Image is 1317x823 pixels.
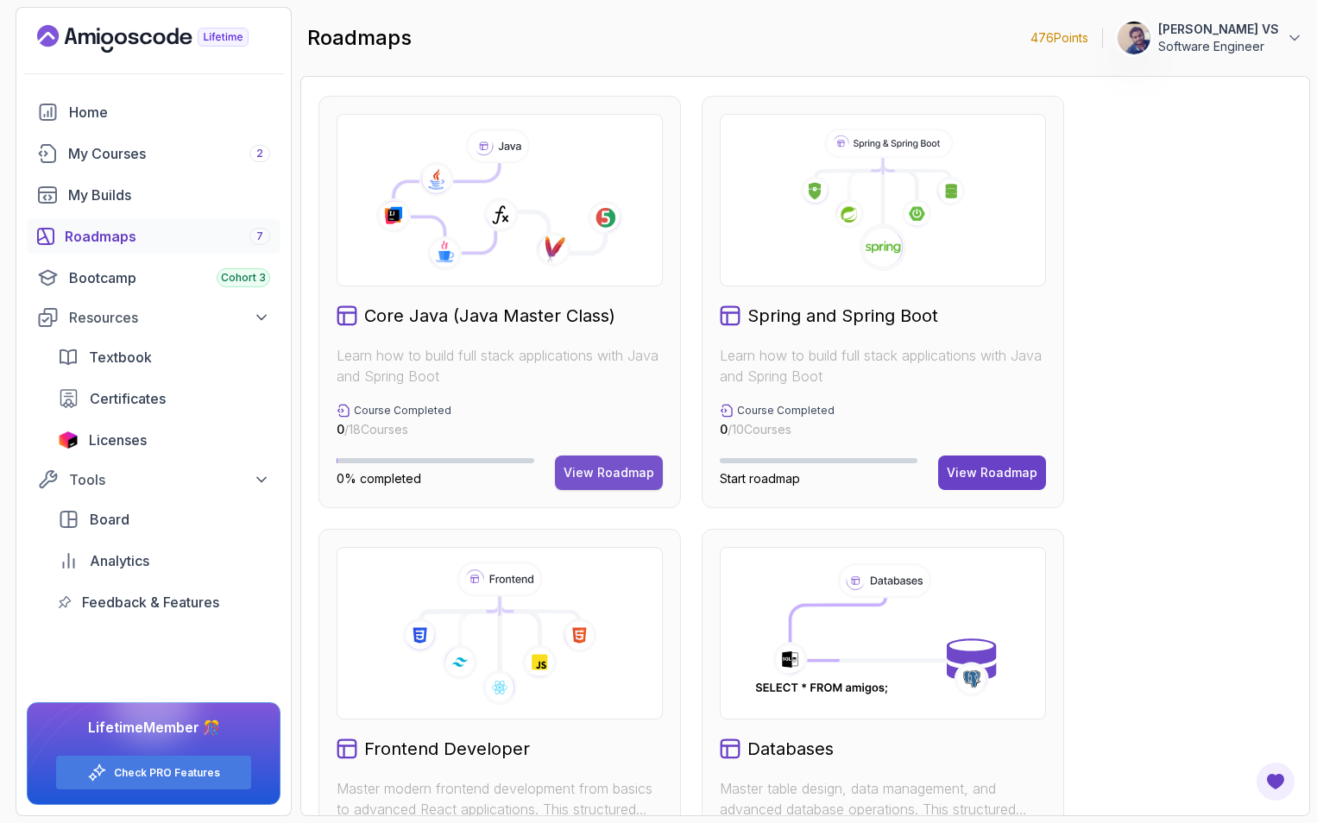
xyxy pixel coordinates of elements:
h2: Core Java (Java Master Class) [364,304,615,328]
span: Textbook [89,347,152,368]
button: Check PRO Features [55,755,252,790]
a: bootcamp [27,261,280,295]
h2: roadmaps [307,24,412,52]
span: 0 [337,422,344,437]
span: 2 [256,147,263,160]
button: user profile image[PERSON_NAME] VSSoftware Engineer [1117,21,1303,55]
div: Tools [69,469,270,490]
p: / 10 Courses [720,421,835,438]
a: builds [27,178,280,212]
p: Learn how to build full stack applications with Java and Spring Boot [720,345,1046,386]
h2: Databases [747,737,834,761]
button: Tools [27,464,280,495]
div: Roadmaps [65,226,270,247]
button: Resources [27,302,280,333]
span: Cohort 3 [221,271,266,285]
button: Open Feedback Button [1255,761,1296,802]
a: courses [27,136,280,171]
div: My Courses [68,143,270,164]
div: View Roadmap [947,464,1037,481]
span: Certificates [90,388,166,409]
p: 476 Points [1030,29,1088,47]
p: Course Completed [737,404,835,418]
img: user profile image [1118,22,1150,54]
button: View Roadmap [555,455,663,490]
a: home [27,95,280,129]
span: 7 [256,229,263,243]
p: Course Completed [354,404,451,418]
p: Learn how to build full stack applications with Java and Spring Boot [337,345,663,386]
span: Board [90,509,129,530]
span: Analytics [90,550,149,571]
a: Landing page [37,25,288,53]
a: analytics [47,543,280,578]
div: Home [69,102,270,123]
a: Check PRO Features [114,766,220,780]
span: 0% completed [337,471,421,486]
p: Master modern frontend development from basics to advanced React applications. This structured le... [337,778,663,820]
a: licenses [47,423,280,457]
a: board [47,502,280,537]
div: Bootcamp [69,267,270,288]
a: feedback [47,585,280,619]
h2: Frontend Developer [364,737,530,761]
span: Licenses [89,430,147,450]
p: [PERSON_NAME] VS [1158,21,1279,38]
span: Feedback & Features [82,592,219,613]
span: 0 [720,422,728,437]
p: / 18 Courses [337,421,451,438]
p: Master table design, data management, and advanced database operations. This structured learning ... [720,778,1046,820]
a: textbook [47,340,280,374]
div: My Builds [68,185,270,205]
p: Software Engineer [1158,38,1279,55]
a: certificates [47,381,280,416]
a: roadmaps [27,219,280,254]
button: View Roadmap [938,455,1046,490]
div: View Roadmap [564,464,654,481]
span: Start roadmap [720,471,800,486]
div: Resources [69,307,270,328]
img: jetbrains icon [58,431,79,449]
h2: Spring and Spring Boot [747,304,938,328]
